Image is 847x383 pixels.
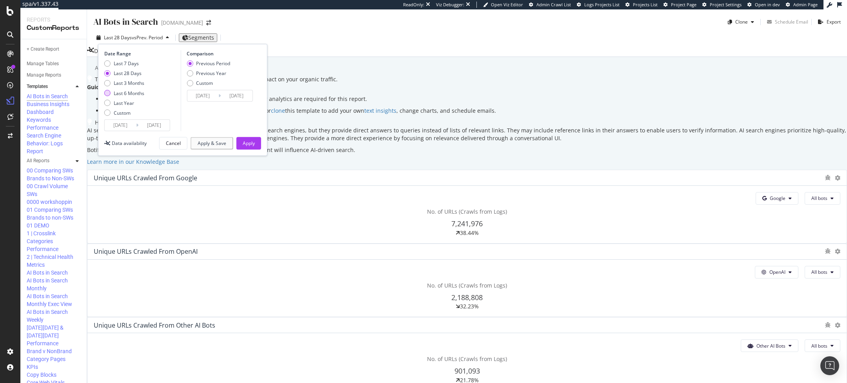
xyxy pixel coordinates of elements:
div: Previous Period [187,60,230,67]
div: AI Bots in Search [27,92,68,100]
div: Unique URLs Crawled from GoogleGoogleAll botsNo. of URLs (Crawls from Logs)7,241,97638.44% [87,170,847,244]
div: Custom [104,110,144,116]
a: Category Pages KPIs [27,355,81,371]
div: 00 Crawl Volume SWs [27,182,74,198]
div: Search Engine Behavior: Logs Report [27,132,77,155]
div: Unique URLs Crawled from Other AI Bots [94,321,215,329]
a: Search Engine Behavior: Logs Report [27,132,81,155]
div: bug [825,248,831,254]
a: 00 Crawl Volume SWs [27,182,81,198]
a: Open Viz Editor [483,2,523,8]
div: This report shows AI bot interaction with your website and its impact on your organic traffic. [95,75,338,83]
div: bug [825,322,831,328]
div: How AI search engines differ from traditional search engines [95,119,255,126]
div: Previous Period [196,60,230,67]
strong: Guidelines: [87,83,117,91]
a: Brand v NonBrand [27,347,81,355]
div: Previous Year [196,70,226,77]
span: Other AI Bots [756,343,785,349]
span: Segments [188,34,214,41]
a: 00 Comparing SWs Brands to Non-SWs [27,167,81,182]
a: Keywords Performance [27,116,81,132]
a: AI Bots in Search Monthly [27,277,81,292]
div: Viz Debugger: [436,2,464,8]
a: AI Bots in Search [27,92,81,100]
a: Business Insights Dashboard [27,100,81,116]
button: All bots [805,266,840,279]
div: Open Intercom Messenger [820,356,839,375]
button: OpenAI [755,266,798,279]
a: Manage Tables [27,60,81,68]
a: 01 DEMO [27,222,81,229]
div: Data availability [112,140,147,147]
a: All Reports [27,157,73,165]
span: Open Viz Editor [491,2,523,7]
a: 2 | Technical Health Metrics [27,253,81,269]
div: Unique URLs Crawled from OpenAIOpenAIAll botsNo. of URLs (Crawls from Logs)2,188,80832.23% [87,244,847,317]
div: Apply & Save [198,141,226,146]
div: AI Bots in Search [27,269,68,277]
div: AI Bots in Search Monthly [27,277,75,292]
div: This report shows AI bot interaction with your website and its impact on your organic traffic.Gui... [87,75,847,119]
div: Custom [114,110,131,116]
div: Unique URLs Crawled from Google [94,174,197,182]
div: Add a short description [95,64,157,72]
div: AI Bots in Search Monthly Exec View [27,292,77,308]
button: Cancel [159,137,187,150]
div: Last 6 Months [104,90,144,96]
div: Brand v NonBrand [27,347,72,355]
span: Admin Page [793,2,818,7]
a: Project Page [663,2,696,8]
div: Last 28 Days [104,70,144,77]
div: Category Pages KPIs [27,355,74,371]
button: Apply & Save [191,137,233,150]
span: No. of URLs (Crawls from Logs) [427,282,507,289]
div: 01 DEMO [27,222,49,229]
div: Last 28 Days [114,70,142,77]
span: Project Settings [710,2,742,7]
div: Data crossed with the Crawls [94,47,171,57]
div: Clone [735,18,748,25]
a: Learn more in our Knowledge Base [87,158,179,165]
div: 01 Comparing SWs Brands to non-SWs [27,206,77,222]
div: 38.44% [460,229,479,237]
span: Google [770,195,785,202]
div: Cancel [166,140,181,147]
a: Project Settings [702,2,742,8]
div: Comparison [187,50,255,57]
div: Reports [27,16,80,24]
div: Last 7 Days [114,60,139,67]
a: Logs Projects List [577,2,620,8]
div: All Reports [27,157,49,165]
span: vs Prev. Period [132,34,163,41]
button: Other AI Bots [741,339,798,352]
div: 32.23% [460,302,479,310]
span: All bots [811,343,827,349]
div: Schedule Email [775,18,808,25]
span: Projects List [633,2,658,7]
span: 2,188,808 [451,293,483,302]
a: Admin Page [786,2,818,8]
button: Google [756,192,798,205]
div: Unique URLs Crawled from OpenAI [94,247,198,255]
div: Date Range [104,50,179,57]
span: Admin Crawl List [536,2,571,7]
button: Schedule Email [764,16,808,28]
button: All bots [805,192,840,205]
div: Manage Tables [27,60,59,68]
div: Business Insights Dashboard [27,100,76,116]
div: Last 7 Days [104,60,144,67]
a: AI Bots in Search Monthly Exec View [27,292,81,308]
a: Open in dev [747,2,780,8]
a: Projects List [625,2,658,8]
div: 0000 workshoppin [27,198,72,206]
p: Botify tracks AI bot crawls to show how much of your website’s content will influence AI-driven s... [87,146,847,154]
div: Apply [243,140,255,147]
span: Logs Projects List [584,2,620,7]
div: Black Friday & Cyber Monday Performance [27,324,77,347]
a: Admin Crawl List [529,2,571,8]
input: End Date [221,90,252,101]
button: Export [815,16,841,28]
div: Custom [187,80,230,86]
span: Open in dev [755,2,780,7]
